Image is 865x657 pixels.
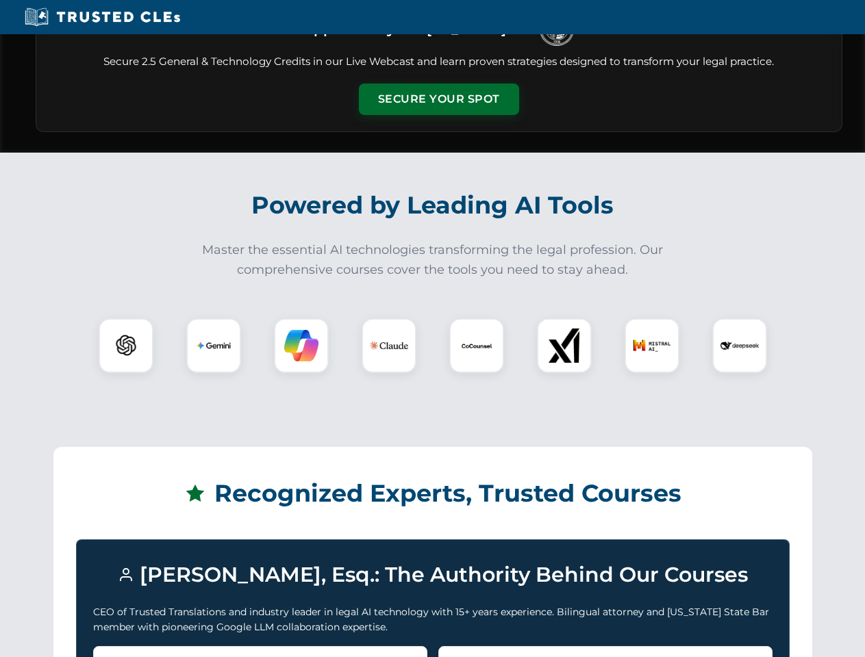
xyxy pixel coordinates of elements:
[712,318,767,373] div: DeepSeek
[76,469,790,517] h2: Recognized Experts, Trusted Courses
[93,604,773,635] p: CEO of Trusted Translations and industry leader in legal AI technology with 15+ years experience....
[197,328,231,363] img: Gemini Logo
[93,556,773,593] h3: [PERSON_NAME], Esq.: The Authority Behind Our Courses
[547,328,581,363] img: xAI Logo
[625,318,679,373] div: Mistral AI
[460,328,494,363] img: CoCounsel Logo
[193,240,673,280] p: Master the essential AI technologies transforming the legal profession. Our comprehensive courses...
[633,326,671,365] img: Mistral AI Logo
[720,326,759,365] img: DeepSeek Logo
[537,318,592,373] div: xAI
[99,318,153,373] div: ChatGPT
[274,318,329,373] div: Copilot
[362,318,416,373] div: Claude
[53,181,812,229] h2: Powered by Leading AI Tools
[370,326,408,365] img: Claude Logo
[449,318,504,373] div: CoCounsel
[21,7,184,27] img: Trusted CLEs
[106,326,146,365] img: ChatGPT Logo
[53,54,825,70] p: Secure 2.5 General & Technology Credits in our Live Webcast and learn proven strategies designed ...
[186,318,241,373] div: Gemini
[359,83,519,115] button: Secure Your Spot
[284,328,318,363] img: Copilot Logo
